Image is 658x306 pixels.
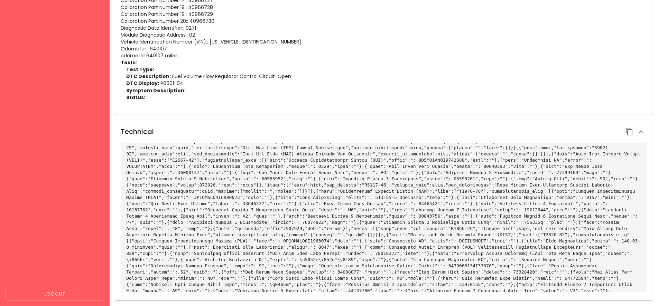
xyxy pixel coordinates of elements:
p: P0001-04 [126,80,647,87]
button: Logout [6,288,104,300]
strong: DTC Display: [126,80,159,87]
h6: Technical [121,126,154,137]
p: Calibration Part Number 20 : : 40966730 [121,18,647,25]
p: Odometer : : 640107 [121,45,647,52]
p: Calibration Part Number 18 : : 40966728 [121,4,647,11]
p: Fuel Volume Flow Regulator Control Circuit-Open [126,73,647,80]
strong: Tests: [121,59,137,66]
button: Collapse [635,126,647,137]
strong: Symptom Description: [126,87,186,94]
p: odometer : 640107 miles [121,52,647,59]
button: Copy JSON [623,126,635,137]
p: Module Diagnostic Address : : 02 [121,31,647,38]
strong: Test Type: [126,66,154,73]
p: Diagnostic Data Identifier : : 0271 [121,25,647,31]
strong: DTC Description: [126,73,171,80]
p: Calibration Part Number 19 : : 40966729 [121,11,647,18]
p: Vehicle Identification Number (VIN) : : [US_VEHICLE_IDENTIFICATION_NUMBER] [121,38,647,45]
strong: Status: [126,94,145,101]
